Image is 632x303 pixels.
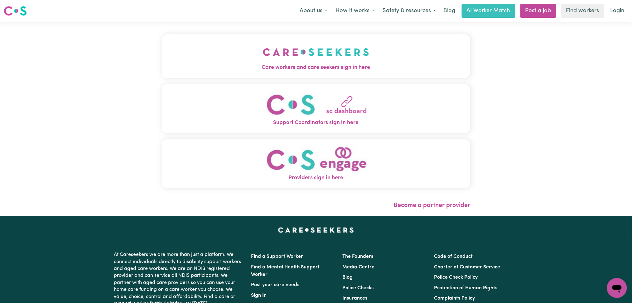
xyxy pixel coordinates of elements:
a: Find workers [561,4,604,18]
a: Become a partner provider [393,202,470,209]
button: About us [296,4,331,17]
button: How it works [331,4,379,17]
a: Post your care needs [251,282,300,287]
span: Care workers and care seekers sign in here [162,64,470,72]
a: Find a Support Worker [251,254,303,259]
a: AI Worker Match [462,4,515,18]
a: Careseekers logo [4,4,27,18]
button: Care workers and care seekers sign in here [162,34,470,78]
a: Blog [440,4,459,18]
a: Blog [343,275,353,280]
a: Login [607,4,628,18]
span: Providers sign in here [162,174,470,182]
a: Media Centre [343,265,375,270]
a: Charter of Customer Service [434,265,500,270]
a: Complaints Policy [434,296,475,301]
button: Providers sign in here [162,139,470,188]
button: Safety & resources [379,4,440,17]
a: Sign In [251,293,267,298]
a: Find a Mental Health Support Worker [251,265,320,277]
a: Careseekers home page [278,228,354,233]
a: Insurances [343,296,368,301]
a: Code of Conduct [434,254,473,259]
span: Support Coordinators sign in here [162,119,470,127]
a: Police Check Policy [434,275,478,280]
a: The Founders [343,254,374,259]
a: Protection of Human Rights [434,286,497,291]
iframe: Button to launch messaging window [607,278,627,298]
img: Careseekers logo [4,5,27,17]
button: Support Coordinators sign in here [162,84,470,133]
a: Police Checks [343,286,374,291]
a: Post a job [520,4,556,18]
